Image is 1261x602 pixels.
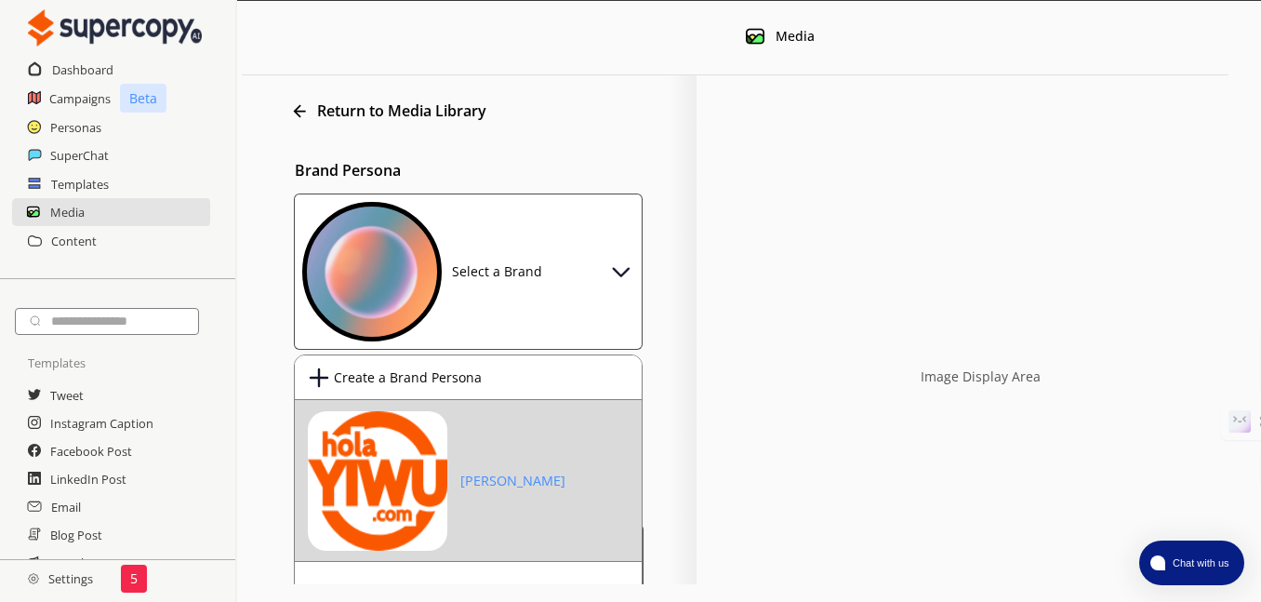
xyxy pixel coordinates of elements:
a: SuperChat [50,141,109,169]
div: Return to Media Library [260,94,669,126]
button: atlas-launcher [1139,541,1244,585]
a: Templates [51,170,109,198]
a: Instagram Caption [50,409,153,437]
a: Blog Post [50,521,102,549]
div: Create a Brand Persona [334,370,482,385]
div: Media [776,29,815,44]
a: Tweet [50,381,84,409]
a: Personas [50,114,101,141]
img: Create Brand [308,367,330,389]
p: Image Display Area [921,369,1041,384]
a: Campaigns [49,85,111,113]
a: Newsletter [50,549,111,577]
a: Email [51,493,81,521]
a: LinkedIn Post [50,465,126,493]
a: Dashboard [52,56,113,84]
img: Brand [302,202,442,341]
span: Chat with us [1165,555,1233,570]
img: Dropdown [608,258,634,284]
img: Brand [308,411,447,551]
img: Media Icon [746,27,764,46]
img: Close [28,9,202,47]
div: [PERSON_NAME] [460,474,565,488]
a: Content [51,227,97,255]
a: Facebook Post [50,437,132,465]
p: Brand Persona [295,163,697,178]
a: Media [50,198,85,226]
img: Close [28,573,39,584]
p: Beta [120,84,166,113]
p: 5 [130,571,138,586]
div: Select a Brand [445,259,542,289]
